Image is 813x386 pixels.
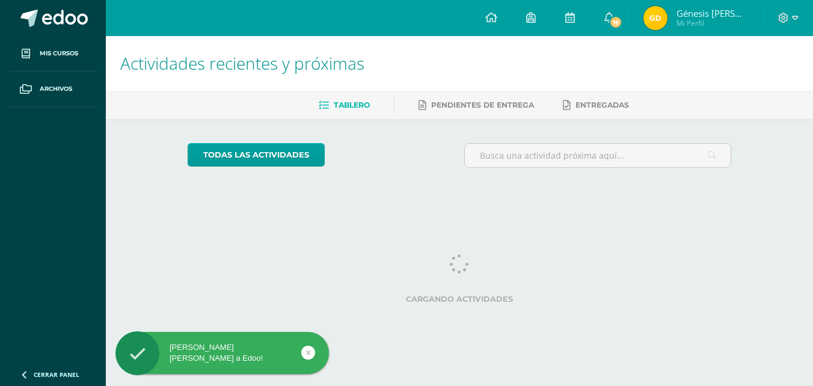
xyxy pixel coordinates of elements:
a: Tablero [319,96,370,115]
a: todas las Actividades [188,143,325,167]
a: Entregadas [563,96,629,115]
a: Mis cursos [10,36,96,72]
span: Mis cursos [40,49,78,58]
span: Actividades recientes y próximas [120,52,364,75]
a: Archivos [10,72,96,107]
span: Tablero [334,100,370,109]
a: Pendientes de entrega [419,96,534,115]
span: Pendientes de entrega [431,100,534,109]
label: Cargando actividades [188,295,732,304]
div: [PERSON_NAME] [PERSON_NAME] a Edoo! [115,342,329,364]
span: Mi Perfil [676,18,749,28]
span: 16 [609,16,622,29]
span: Génesis [PERSON_NAME] [676,7,749,19]
img: 141d23962beccd975422cd4b8cf5db7c.png [643,6,667,30]
span: Archivos [40,84,72,94]
input: Busca una actividad próxima aquí... [465,144,731,167]
span: Entregadas [575,100,629,109]
span: Cerrar panel [34,370,79,379]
